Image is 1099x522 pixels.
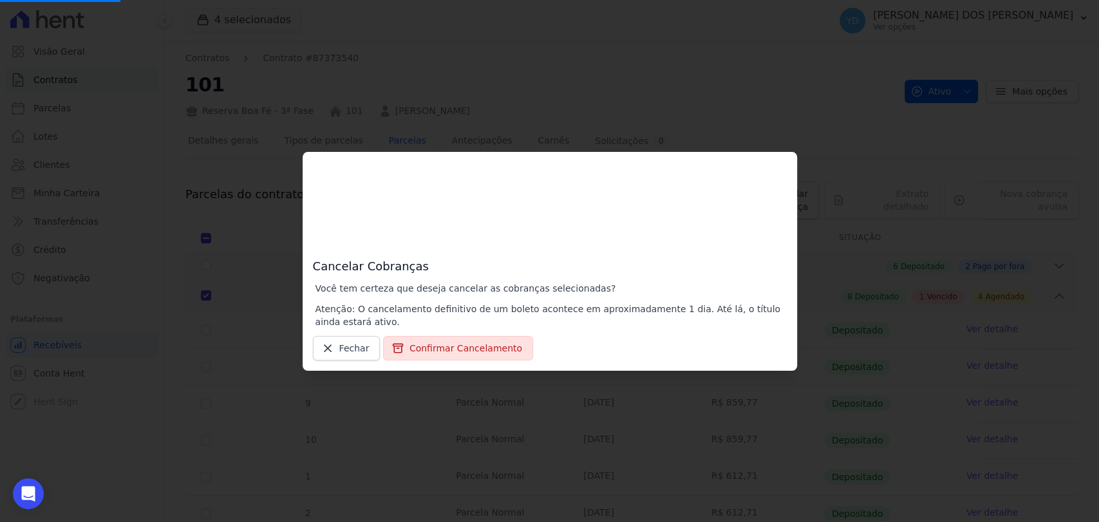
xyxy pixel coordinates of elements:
[313,162,787,274] h3: Cancelar Cobranças
[315,303,787,328] p: Atenção: O cancelamento definitivo de um boleto acontece em aproximadamente 1 dia. Até lá, o títu...
[339,342,370,355] span: Fechar
[315,282,787,295] p: Você tem certeza que deseja cancelar as cobranças selecionadas?
[13,478,44,509] div: Open Intercom Messenger
[383,336,533,360] button: Confirmar Cancelamento
[313,336,380,360] a: Fechar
